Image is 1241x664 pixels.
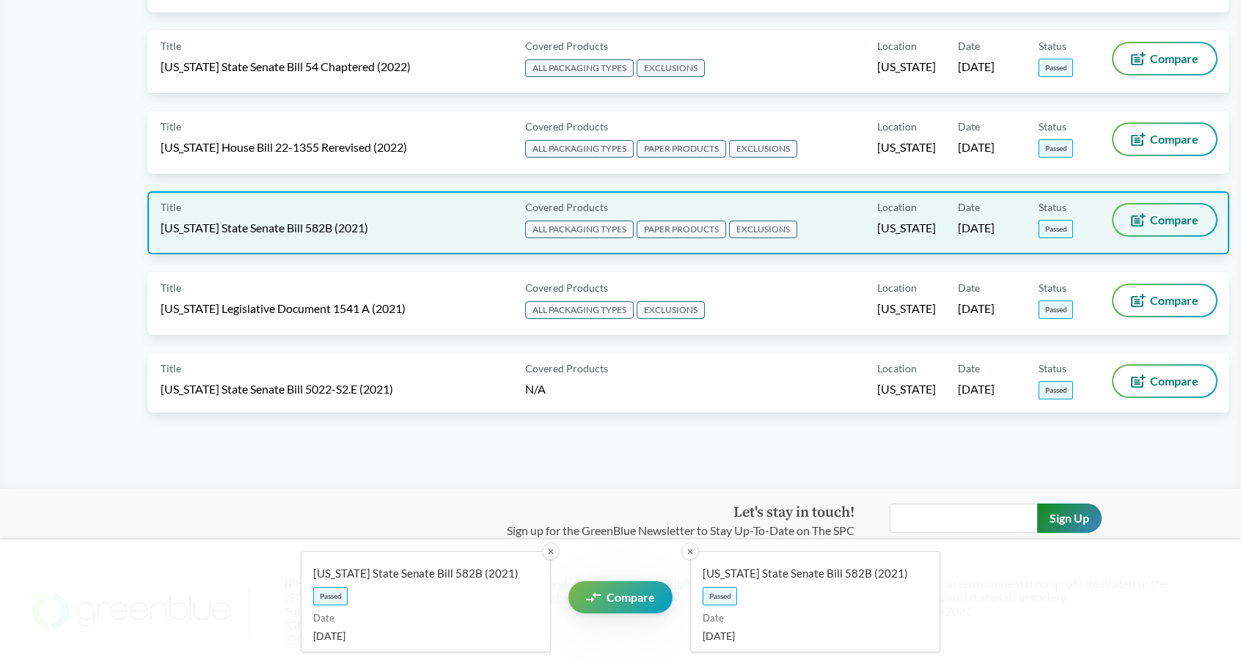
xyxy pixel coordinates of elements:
span: PAPER PRODUCTS [637,140,726,158]
button: Compare [1113,43,1216,74]
span: Covered Products [525,119,608,134]
span: Passed [313,587,348,605]
span: Location [877,199,917,215]
span: Compare [1150,53,1198,64]
span: [DATE] [703,628,916,643]
span: Title [161,199,181,215]
span: Location [877,38,917,54]
span: [US_STATE] State Senate Bill 582B (2021) [703,566,916,581]
span: EXCLUSIONS [729,221,797,238]
span: ALL PACKAGING TYPES [525,59,634,77]
span: PAPER PRODUCTS [637,221,726,238]
span: Status [1039,280,1066,295]
span: [US_STATE] [877,300,936,317]
span: Passed [1039,139,1073,158]
span: [DATE] [958,381,995,397]
button: Compare [1113,285,1216,316]
span: Status [1039,361,1066,376]
span: Date [958,38,980,54]
span: [US_STATE] [877,139,936,155]
button: Compare [1113,204,1216,235]
span: [US_STATE] State Senate Bill 54 Chaptered (2022) [161,59,411,75]
span: ALL PACKAGING TYPES [525,221,634,238]
span: Title [161,361,181,376]
span: Status [1039,119,1066,134]
span: Date [958,280,980,295]
span: Covered Products [525,280,608,295]
span: Location [877,361,917,376]
span: [US_STATE] Legislative Document 1541 A (2021) [161,300,406,317]
span: Location [877,280,917,295]
span: [US_STATE] [877,220,936,236]
span: Status [1039,38,1066,54]
span: Compare [1150,375,1198,387]
button: ✕ [542,542,560,560]
span: Status [1039,199,1066,215]
span: Covered Products [525,361,608,376]
span: [US_STATE] State Senate Bill 582B (2021) [161,220,368,236]
span: [DATE] [958,220,995,236]
span: EXCLUSIONS [729,140,797,158]
span: Date [703,611,916,626]
span: Compare [1150,214,1198,226]
span: Passed [1039,59,1073,77]
span: [US_STATE] State Senate Bill 582B (2021) [313,566,527,581]
span: Title [161,280,181,295]
span: Compare [1150,133,1198,145]
span: Compare [607,591,655,603]
span: Compare [1150,295,1198,306]
span: [DATE] [313,628,527,643]
button: Compare [1113,366,1216,396]
span: Location [877,119,917,134]
span: EXCLUSIONS [637,301,705,319]
span: [US_STATE] [877,59,936,75]
span: Title [161,119,181,134]
span: [DATE] [958,300,995,317]
input: Sign Up [1037,503,1102,533]
a: Compare [568,581,673,613]
strong: Let's stay in touch! [733,503,854,522]
span: Title [161,38,181,54]
a: [US_STATE] State Senate Bill 582B (2021)PassedDate[DATE] [301,551,551,652]
span: Passed [1039,381,1073,399]
span: Passed [1039,300,1073,319]
button: Compare [1113,124,1216,155]
span: Passed [703,587,737,605]
span: [US_STATE] State Senate Bill 5022-S2.E (2021) [161,381,393,397]
a: [US_STATE] State Senate Bill 582B (2021)PassedDate[DATE] [690,551,940,652]
span: [DATE] [958,139,995,155]
span: EXCLUSIONS [637,59,705,77]
span: [US_STATE] House Bill 22-1355 Rerevised (2022) [161,139,407,155]
span: Date [958,361,980,376]
span: Passed [1039,220,1073,238]
span: ALL PACKAGING TYPES [525,301,634,319]
span: Date [958,199,980,215]
p: Sign up for the GreenBlue Newsletter to Stay Up-To-Date on The SPC [507,522,854,539]
span: ALL PACKAGING TYPES [525,140,634,158]
span: N/A [525,382,546,396]
span: Date [313,611,527,626]
span: [DATE] [958,59,995,75]
span: [US_STATE] [877,381,936,397]
span: Date [958,119,980,134]
span: Covered Products [525,199,608,215]
span: Covered Products [525,38,608,54]
button: ✕ [681,542,699,560]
